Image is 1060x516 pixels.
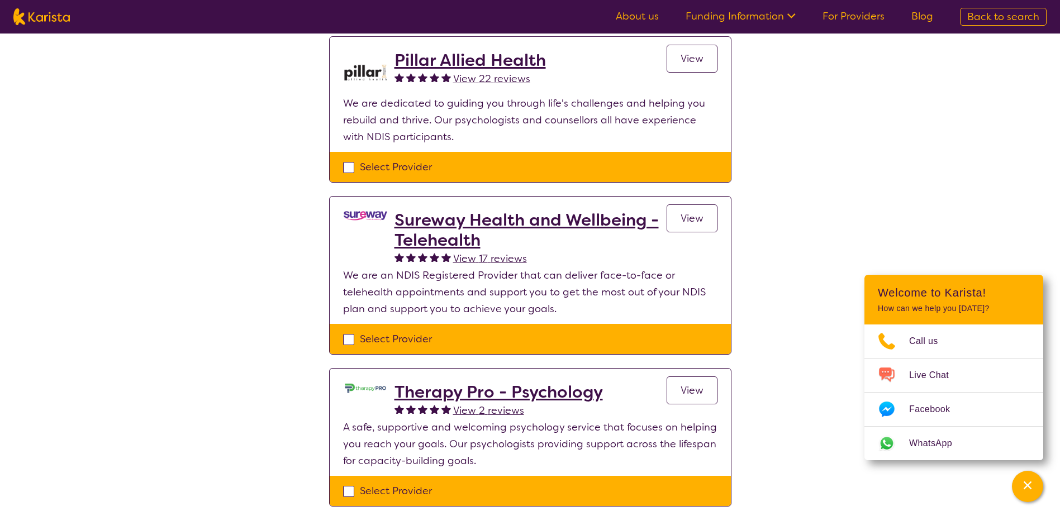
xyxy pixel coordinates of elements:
a: Pillar Allied Health [394,50,546,70]
img: fullstar [430,252,439,262]
span: View 22 reviews [453,72,530,85]
a: Therapy Pro - Psychology [394,382,603,402]
img: fullstar [406,73,416,82]
span: View 2 reviews [453,404,524,417]
span: Live Chat [909,367,962,384]
span: WhatsApp [909,435,966,452]
a: Back to search [960,8,1047,26]
span: View [681,384,704,397]
button: Channel Menu [1012,471,1043,502]
span: Facebook [909,401,963,418]
img: vgwqq8bzw4bddvbx0uac.png [343,210,388,222]
img: fullstar [441,252,451,262]
a: View [667,45,717,73]
img: fullstar [406,404,416,414]
span: View [681,52,704,65]
a: View 22 reviews [453,70,530,87]
a: Sureway Health and Wellbeing - Telehealth [394,210,667,250]
p: We are an NDIS Registered Provider that can deliver face-to-face or telehealth appointments and s... [343,267,717,317]
a: For Providers [823,9,885,23]
img: rfh6iifgakk6qm0ilome.png [343,50,388,95]
img: fullstar [441,73,451,82]
a: About us [616,9,659,23]
a: Funding Information [686,9,796,23]
img: fullstar [394,73,404,82]
img: fullstar [430,404,439,414]
img: fullstar [394,404,404,414]
img: fullstar [430,73,439,82]
img: fullstar [418,73,427,82]
p: A safe, supportive and welcoming psychology service that focuses on helping you reach your goals.... [343,419,717,469]
div: Channel Menu [864,275,1043,460]
span: View 17 reviews [453,252,527,265]
a: View [667,376,717,404]
span: Back to search [967,10,1039,23]
a: View 2 reviews [453,402,524,419]
img: fullstar [418,252,427,262]
p: How can we help you [DATE]? [878,304,1030,313]
span: View [681,212,704,225]
h2: Welcome to Karista! [878,286,1030,299]
img: fullstar [441,404,451,414]
img: dzo1joyl8vpkomu9m2qk.jpg [343,382,388,394]
a: Web link opens in a new tab. [864,427,1043,460]
img: fullstar [406,252,416,262]
img: fullstar [394,252,404,262]
span: Call us [909,333,952,350]
img: Karista logo [13,8,70,25]
a: View [667,204,717,232]
img: fullstar [418,404,427,414]
ul: Choose channel [864,324,1043,460]
a: Blog [911,9,933,23]
p: We are dedicated to guiding you through life's challenges and helping you rebuild and thrive. Our... [343,95,717,145]
a: View 17 reviews [453,250,527,267]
